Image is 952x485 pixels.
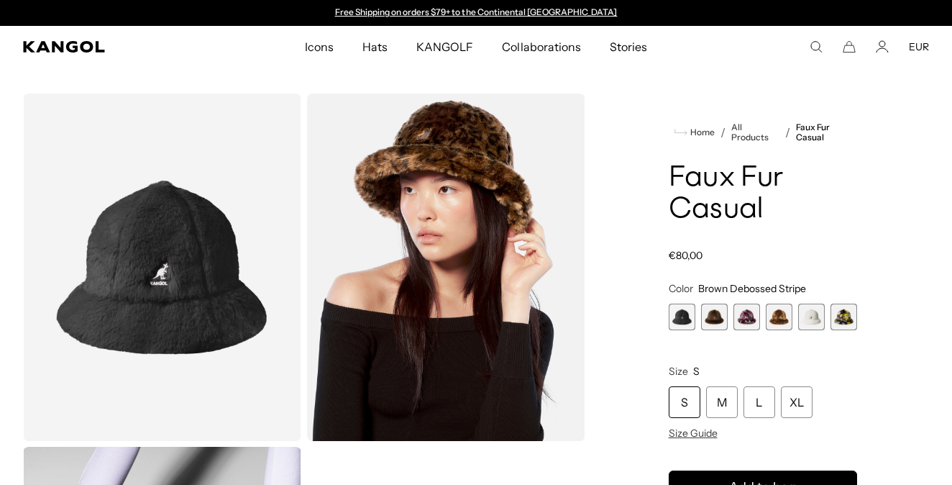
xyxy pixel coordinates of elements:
[909,40,929,53] button: EUR
[307,94,585,441] img: leopard
[810,40,823,53] summary: Search here
[796,122,857,142] a: Faux Fur Casual
[335,6,618,17] a: Free Shipping on orders $79+ to the Continental [GEOGRAPHIC_DATA]
[610,26,647,68] span: Stories
[798,304,825,330] label: Cream
[701,304,728,330] label: Brown Debossed Stripe
[348,26,402,68] a: Hats
[669,386,700,418] div: S
[674,126,715,139] a: Home
[416,26,473,68] span: KANGOLF
[731,122,779,142] a: All Products
[595,26,662,68] a: Stories
[502,26,580,68] span: Collaborations
[687,127,715,137] span: Home
[488,26,595,68] a: Collaborations
[23,41,201,53] a: Kangol
[766,304,792,330] label: Leopard
[669,304,695,330] div: 1 of 6
[743,386,775,418] div: L
[669,365,688,378] span: Size
[23,94,301,441] img: color-black
[698,282,806,295] span: Brown Debossed Stripe
[781,386,813,418] div: XL
[843,40,856,53] button: Cart
[328,7,624,19] slideshow-component: Announcement bar
[701,304,728,330] div: 2 of 6
[830,304,857,330] div: 6 of 6
[328,7,624,19] div: Announcement
[706,386,738,418] div: M
[290,26,348,68] a: Icons
[669,282,693,295] span: Color
[669,304,695,330] label: Black
[766,304,792,330] div: 4 of 6
[733,304,760,330] label: Purple Multi Camo Flower
[402,26,488,68] a: KANGOLF
[693,365,700,378] span: S
[669,122,858,142] nav: breadcrumbs
[779,124,790,141] li: /
[669,163,858,226] h1: Faux Fur Casual
[733,304,760,330] div: 3 of 6
[798,304,825,330] div: 5 of 6
[715,124,726,141] li: /
[669,249,702,262] span: €80,00
[830,304,857,330] label: Camo Flower
[328,7,624,19] div: 1 of 2
[876,40,889,53] a: Account
[362,26,388,68] span: Hats
[305,26,334,68] span: Icons
[669,427,718,440] span: Size Guide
